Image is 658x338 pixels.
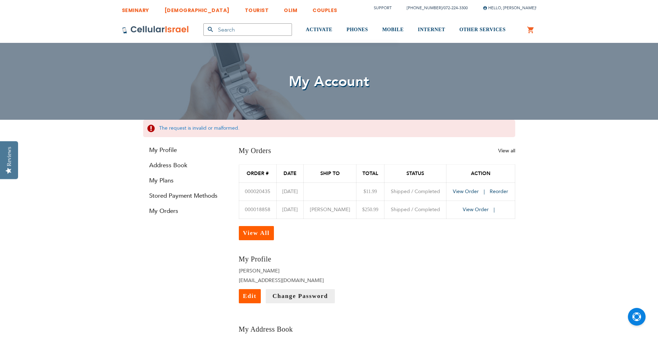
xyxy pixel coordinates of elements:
a: OTHER SERVICES [459,17,506,43]
th: Action [446,164,515,182]
a: Edit [239,289,261,303]
span: Edit [243,293,257,299]
h3: My Profile [239,254,372,264]
h3: My Orders [239,146,271,156]
a: Support [374,5,392,11]
a: [PHONE_NUMBER] [407,5,442,11]
span: My Address Book [239,325,293,333]
span: OTHER SERVICES [459,27,506,32]
span: My Account [289,72,370,91]
a: My Plans [143,176,228,185]
a: ACTIVATE [306,17,332,43]
a: MOBILE [382,17,404,43]
img: Cellular Israel Logo [122,26,189,34]
span: View All [243,230,270,236]
a: [DEMOGRAPHIC_DATA] [164,2,230,15]
th: Order # [239,164,276,182]
a: Change Password [266,289,335,303]
div: Reviews [6,147,12,166]
span: MOBILE [382,27,404,32]
a: 072-224-3300 [444,5,468,11]
span: View Order [453,188,479,195]
td: 000018858 [239,201,276,219]
td: [DATE] [276,182,303,201]
td: 000020435 [239,182,276,201]
td: Shipped / Completed [384,182,446,201]
a: INTERNET [418,17,445,43]
div: The request is invalid or malformed. [143,120,515,137]
th: Total [356,164,384,182]
span: INTERNET [418,27,445,32]
td: [PERSON_NAME] [304,201,356,219]
td: [DATE] [276,201,303,219]
th: Ship To [304,164,356,182]
li: / [400,3,468,13]
a: View Order [453,188,488,195]
th: Status [384,164,446,182]
a: View All [239,226,274,240]
a: View all [498,147,515,154]
a: Reorder [490,188,508,195]
span: View Order [463,206,489,213]
li: [EMAIL_ADDRESS][DOMAIN_NAME] [239,277,372,284]
a: Address Book [143,161,228,169]
span: $11.99 [364,189,377,194]
a: My Profile [143,146,228,154]
a: TOURIST [245,2,269,15]
span: PHONES [347,27,368,32]
th: Date [276,164,303,182]
a: View Order [463,206,498,213]
input: Search [203,23,292,36]
a: Stored Payment Methods [143,192,228,200]
a: COUPLES [313,2,337,15]
span: ACTIVATE [306,27,332,32]
a: SEMINARY [122,2,149,15]
a: PHONES [347,17,368,43]
span: $250.99 [362,207,378,212]
td: Shipped / Completed [384,201,446,219]
a: My Orders [143,207,228,215]
li: [PERSON_NAME] [239,267,372,274]
span: Hello, [PERSON_NAME]! [483,5,536,11]
a: OLIM [284,2,297,15]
